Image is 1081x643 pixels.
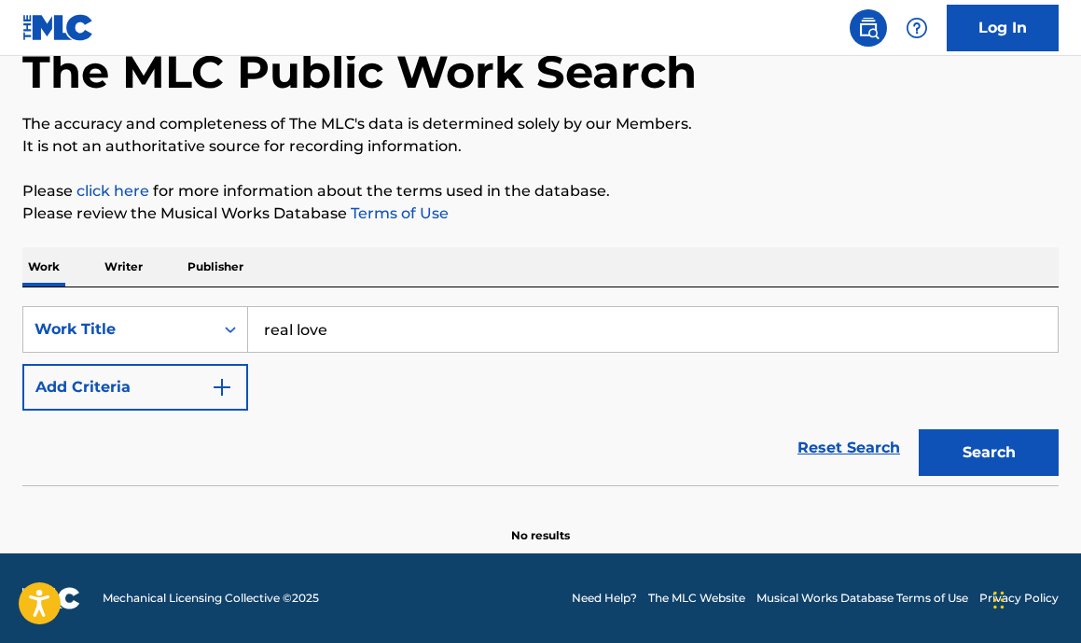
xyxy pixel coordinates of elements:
[99,247,148,287] p: Writer
[182,247,249,287] p: Publisher
[947,5,1059,51] a: Log In
[22,135,1059,158] p: It is not an authoritative source for recording information.
[906,17,928,39] img: help
[22,203,1059,225] p: Please review the Musical Works Database
[756,590,968,607] a: Musical Works Database Terms of Use
[22,113,1059,135] p: The accuracy and completeness of The MLC's data is determined solely by our Members.
[850,9,887,47] a: Public Search
[22,247,65,287] p: Work
[898,9,935,47] div: Help
[572,590,637,607] a: Need Help?
[919,429,1059,476] button: Search
[347,204,449,222] a: Terms of Use
[511,505,570,544] p: No results
[648,590,745,607] a: The MLC Website
[22,180,1059,203] p: Please for more information about the terms used in the database.
[22,306,1059,485] form: Search Form
[22,364,248,411] button: Add Criteria
[35,318,202,341] div: Work Title
[993,572,1005,628] div: Drag
[103,590,319,607] span: Mechanical Licensing Collective © 2025
[979,590,1059,607] a: Privacy Policy
[76,182,149,200] a: click here
[22,587,80,609] img: logo
[857,17,880,39] img: search
[211,376,233,398] img: 9d2ae6d4665cec9f34b9.svg
[22,44,697,100] h1: The MLC Public Work Search
[988,553,1081,643] iframe: Chat Widget
[788,427,909,468] a: Reset Search
[22,14,94,41] img: MLC Logo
